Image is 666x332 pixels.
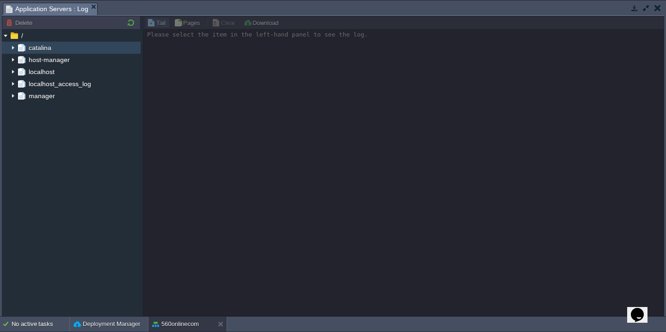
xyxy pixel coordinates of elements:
a: localhost_access_log [27,80,92,88]
button: Delete [6,19,35,27]
button: Deployment Manager [74,319,140,329]
a: manager [27,92,56,100]
a: host-manager [27,56,71,64]
a: / [19,31,25,40]
a: catalina [27,44,53,52]
iframe: chat widget [627,295,657,323]
button: 560onlinecom [152,319,199,329]
a: localhost [27,68,56,76]
div: No active tasks [12,317,69,332]
span: Application Servers : Log [6,3,88,15]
